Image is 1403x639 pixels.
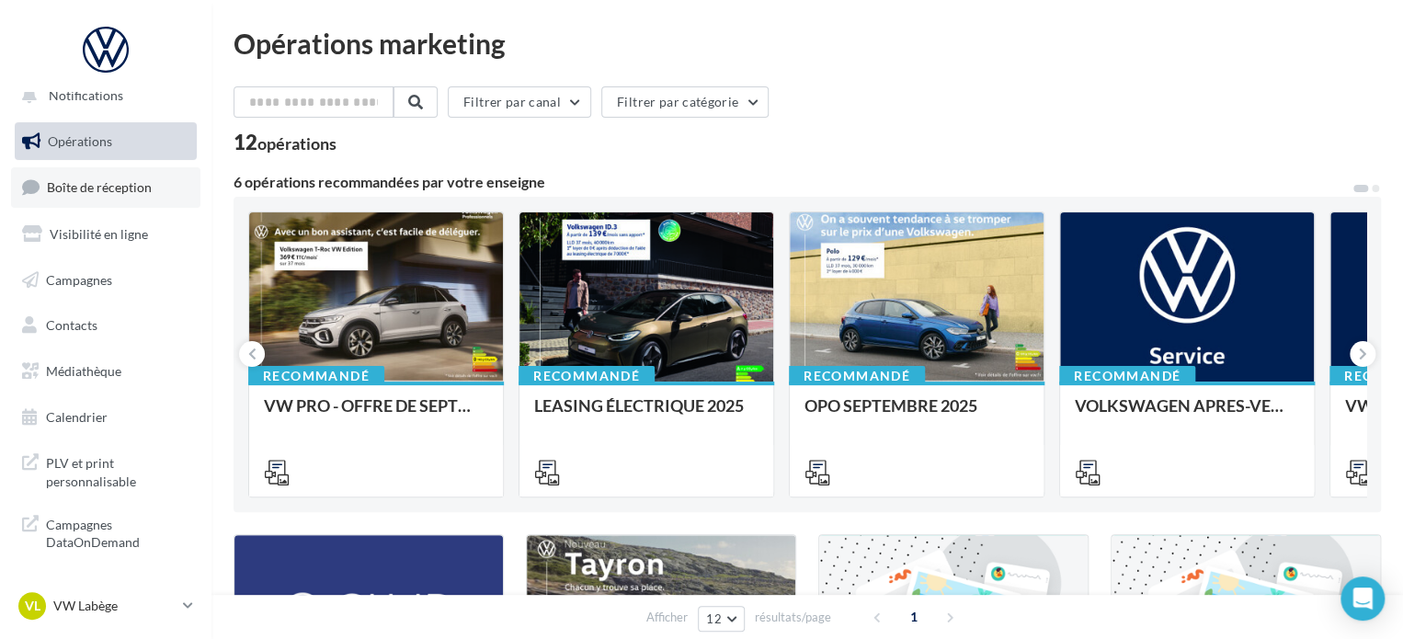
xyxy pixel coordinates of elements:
[46,451,189,490] span: PLV et print personnalisable
[46,271,112,287] span: Campagnes
[1059,366,1195,386] div: Recommandé
[11,352,200,391] a: Médiathèque
[11,76,193,115] button: Notifications
[11,443,200,497] a: PLV et print personnalisable
[257,135,336,152] div: opérations
[11,306,200,345] a: Contacts
[46,317,97,333] span: Contacts
[46,409,108,425] span: Calendrier
[899,602,929,632] span: 1
[804,396,1029,433] div: OPO SEPTEMBRE 2025
[646,609,688,626] span: Afficher
[49,87,123,103] span: Notifications
[15,588,197,623] a: VL VW Labège
[46,512,189,552] span: Campagnes DataOnDemand
[11,122,200,161] a: Opérations
[11,398,200,437] a: Calendrier
[1340,576,1385,621] div: Open Intercom Messenger
[601,86,769,118] button: Filtrer par catégorie
[234,175,1352,189] div: 6 opérations recommandées par votre enseigne
[789,366,925,386] div: Recommandé
[50,226,148,242] span: Visibilité en ligne
[48,133,112,149] span: Opérations
[234,29,1381,57] div: Opérations marketing
[234,132,336,153] div: 12
[46,363,121,379] span: Médiathèque
[1075,396,1299,433] div: VOLKSWAGEN APRES-VENTE
[11,505,200,559] a: Campagnes DataOnDemand
[11,261,200,300] a: Campagnes
[248,366,384,386] div: Recommandé
[706,611,722,626] span: 12
[25,597,40,615] span: VL
[47,179,152,195] span: Boîte de réception
[698,606,745,632] button: 12
[519,366,655,386] div: Recommandé
[755,609,831,626] span: résultats/page
[11,215,200,254] a: Visibilité en ligne
[448,86,591,118] button: Filtrer par canal
[53,597,176,615] p: VW Labège
[534,396,759,433] div: LEASING ÉLECTRIQUE 2025
[264,396,488,433] div: VW PRO - OFFRE DE SEPTEMBRE 25
[11,167,200,207] a: Boîte de réception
